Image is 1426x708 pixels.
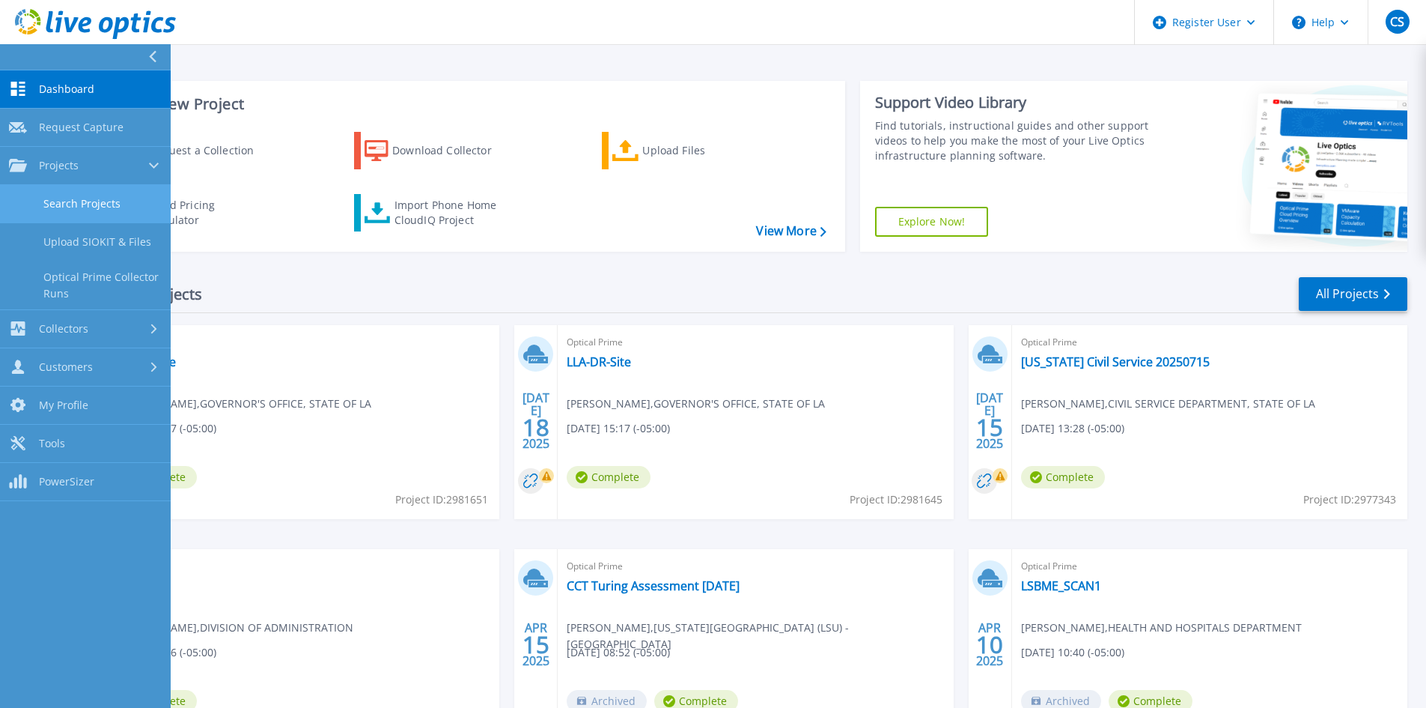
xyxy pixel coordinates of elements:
[113,396,371,412] span: [PERSON_NAME] , GOVERNOR'S OFFICE, STATE OF LA
[39,360,93,374] span: Customers
[113,334,490,351] span: Optical Prime
[975,617,1004,672] div: APR 2025
[1299,277,1407,311] a: All Projects
[642,136,762,166] div: Upload Files
[39,121,124,134] span: Request Capture
[39,475,94,488] span: PowerSizer
[567,644,670,661] span: [DATE] 08:52 (-05:00)
[39,159,79,172] span: Projects
[567,396,825,412] span: [PERSON_NAME] , GOVERNOR'S OFFICE, STATE OF LA
[756,224,826,238] a: View More
[149,136,269,166] div: Request a Collection
[602,132,769,169] a: Upload Files
[39,82,94,96] span: Dashboard
[850,491,942,508] span: Project ID: 2981645
[875,118,1154,163] div: Find tutorials, instructional guides and other support videos to help you make the most of your L...
[394,198,511,228] div: Import Phone Home CloudIQ Project
[39,399,88,412] span: My Profile
[976,421,1003,434] span: 15
[106,132,273,169] a: Request a Collection
[567,578,740,593] a: CCT Turing Assessment [DATE]
[1021,466,1105,488] span: Complete
[39,322,88,336] span: Collectors
[395,491,488,508] span: Project ID: 2981651
[39,437,65,450] span: Tools
[567,334,944,351] span: Optical Prime
[567,620,953,653] span: [PERSON_NAME] , [US_STATE][GEOGRAPHIC_DATA] (LSU) -[GEOGRAPHIC_DATA]
[354,132,521,169] a: Download Collector
[567,558,944,575] span: Optical Prime
[113,558,490,575] span: Optical Prime
[522,393,550,448] div: [DATE] 2025
[522,638,549,651] span: 15
[1021,578,1101,593] a: LSBME_SCAN1
[567,420,670,437] span: [DATE] 15:17 (-05:00)
[147,198,266,228] div: Cloud Pricing Calculator
[1021,620,1302,636] span: [PERSON_NAME] , HEALTH AND HOSPITALS DEPARTMENT
[1021,644,1124,661] span: [DATE] 10:40 (-05:00)
[392,136,512,166] div: Download Collector
[1021,420,1124,437] span: [DATE] 13:28 (-05:00)
[1021,558,1398,575] span: Optical Prime
[106,194,273,232] a: Cloud Pricing Calculator
[1390,16,1404,28] span: CS
[106,96,826,112] h3: Start a New Project
[976,638,1003,651] span: 10
[875,93,1154,112] div: Support Video Library
[1021,396,1315,412] span: [PERSON_NAME] , CIVIL SERVICE DEPARTMENT, STATE OF LA
[875,207,989,237] a: Explore Now!
[1021,354,1210,369] a: [US_STATE] Civil Service 20250715
[1303,491,1396,508] span: Project ID: 2977343
[1021,334,1398,351] span: Optical Prime
[567,354,631,369] a: LLA-DR-Site
[113,620,353,636] span: [PERSON_NAME] , DIVISION OF ADMINISTRATION
[975,393,1004,448] div: [DATE] 2025
[522,617,550,672] div: APR 2025
[567,466,650,488] span: Complete
[522,421,549,434] span: 18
